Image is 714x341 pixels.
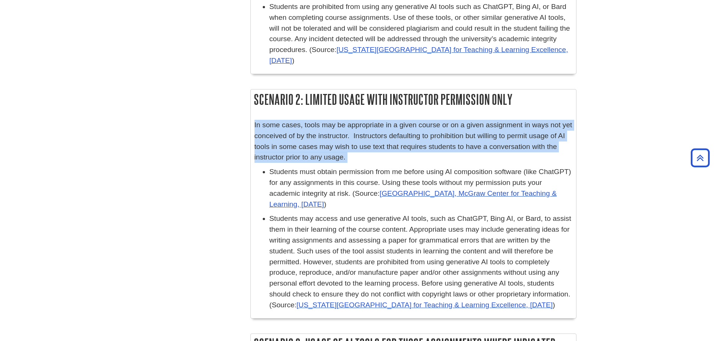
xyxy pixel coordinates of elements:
p: Students may access and use generative AI tools, such as ChatGPT, Bing AI, or Bard, to assist the... [269,213,572,310]
a: Back to Top [688,153,712,163]
a: [GEOGRAPHIC_DATA], McGraw Center for Teaching & Learning, [DATE] [269,189,557,208]
a: [US_STATE][GEOGRAPHIC_DATA] for Teaching & Learning Excellence, [DATE] [296,301,553,309]
p: In some cases, tools may be appropriate in a given course or on a given assignment in ways not ye... [254,120,572,163]
p: Students are prohibited from using any generative AI tools such as ChatGPT, Bing AI, or Bard when... [269,1,572,66]
a: [US_STATE][GEOGRAPHIC_DATA] for Teaching & Learning Excellence, [DATE] [269,46,568,64]
p: Students must obtain permission from me before using AI composition software (like ChatGPT) for a... [269,167,572,210]
h2: Scenario 2: Limited usage with instructor permission only [251,89,576,109]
